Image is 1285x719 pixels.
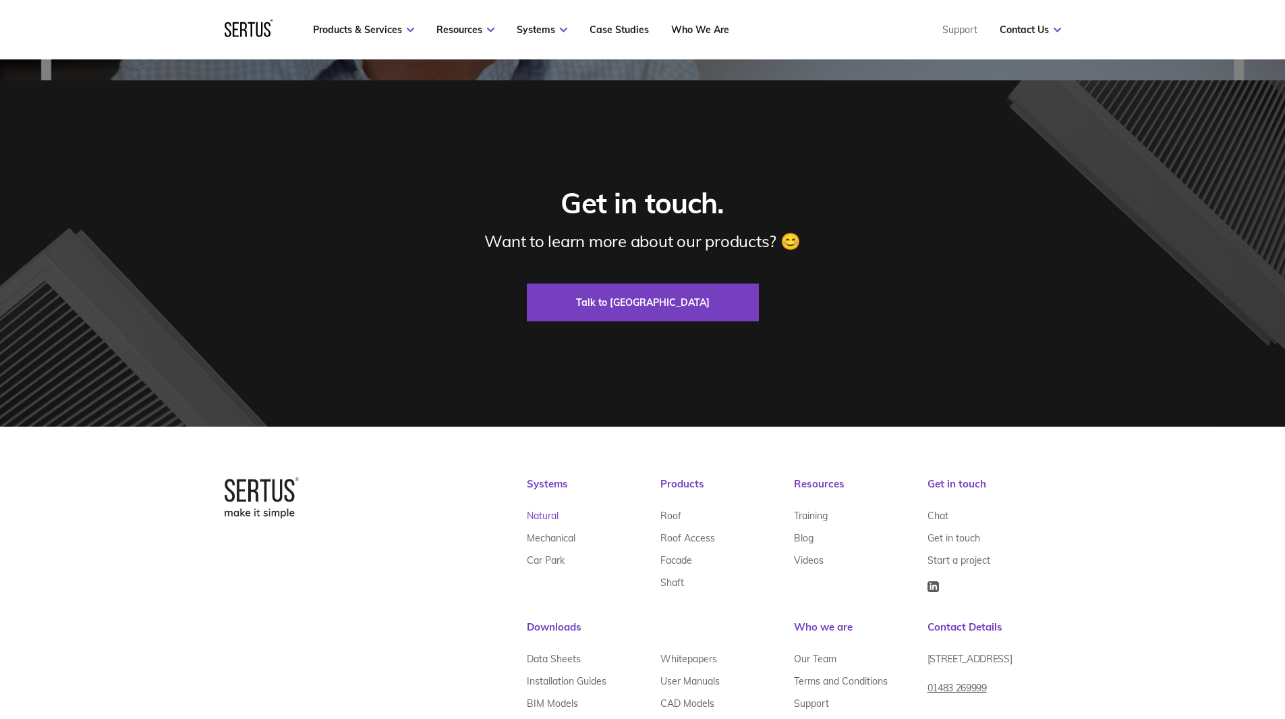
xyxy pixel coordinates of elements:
a: Support [942,24,977,36]
a: Resources [436,24,494,36]
img: logo-box-2bec1e6d7ed5feb70a4f09a85fa1bbdd.png [225,477,299,518]
span: [STREET_ADDRESS] [927,653,1012,665]
a: User Manuals [660,670,720,692]
a: Contact Us [1000,24,1061,36]
a: Roof Access [660,527,715,549]
div: Get in touch. [561,186,724,221]
a: 01483 269999 [927,676,987,710]
div: Resources [794,477,927,504]
a: Data Sheets [527,647,581,670]
a: Blog [794,527,813,549]
a: Get in touch [927,527,980,549]
div: Want to learn more about our products? 😊 [484,231,800,251]
a: CAD Models [660,692,714,714]
a: Who We Are [671,24,729,36]
a: Start a project [927,549,990,571]
div: Contact Details [927,620,1061,647]
a: Support [794,692,829,714]
a: Natural [527,504,559,527]
a: Talk to [GEOGRAPHIC_DATA] [527,284,759,321]
a: Shaft [660,571,684,593]
div: Who we are [794,620,927,647]
a: BIM Models [527,692,578,714]
a: Chat [927,504,948,527]
a: Car Park [527,549,565,571]
div: Products [660,477,794,504]
a: Roof [660,504,681,527]
div: Get in touch [927,477,1061,504]
div: Downloads [527,620,794,647]
a: Systems [517,24,567,36]
a: Case Studies [590,24,649,36]
a: Training [794,504,828,527]
a: Videos [794,549,824,571]
a: Mechanical [527,527,575,549]
img: Icon [927,581,939,592]
a: Whitepapers [660,647,717,670]
div: Systems [527,477,660,504]
iframe: Chat Widget [1042,562,1285,719]
a: Installation Guides [527,670,606,692]
a: Products & Services [313,24,414,36]
a: Terms and Conditions [794,670,888,692]
a: Our Team [794,647,836,670]
a: Facade [660,549,692,571]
